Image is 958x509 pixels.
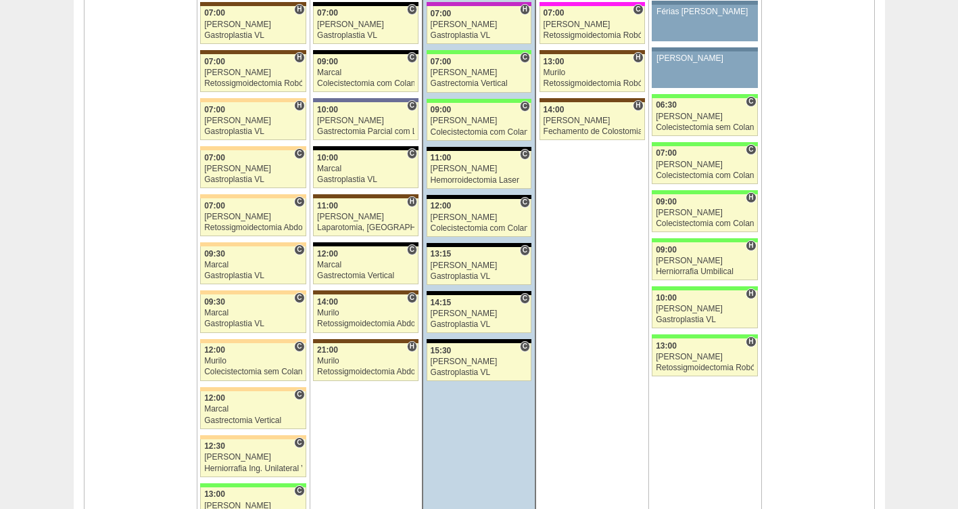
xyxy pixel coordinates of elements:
span: 13:00 [544,57,565,66]
span: Hospital [746,336,756,347]
div: Key: Bartira [200,435,306,439]
span: 07:00 [431,57,452,66]
a: C 15:30 [PERSON_NAME] Gastroplastia VL [427,343,531,381]
span: Hospital [520,4,530,15]
a: H 10:00 [PERSON_NAME] Gastroplastia VL [652,290,757,328]
div: [PERSON_NAME] [656,208,754,217]
span: Hospital [746,240,756,251]
div: Key: Bartira [200,242,306,246]
div: Retossigmoidectomia Robótica [656,363,754,372]
div: [PERSON_NAME] [204,213,302,221]
span: 09:00 [317,57,338,66]
a: C 07:00 [PERSON_NAME] Retossigmoidectomia Robótica [540,6,645,44]
span: Consultório [633,4,643,15]
div: Gastroplastia VL [431,368,528,377]
a: C 09:30 Marcal Gastroplastia VL [200,246,306,284]
span: Consultório [520,245,530,256]
a: H 07:00 [PERSON_NAME] Gastroplastia VL [427,6,531,44]
div: [PERSON_NAME] [656,160,754,169]
div: Colecistectomia com Colangiografia VL [431,224,528,233]
div: [PERSON_NAME] [656,112,754,121]
div: [PERSON_NAME] [204,453,302,462]
span: 10:00 [656,293,677,303]
div: Key: Santa Joana [313,339,418,343]
a: C 12:00 [PERSON_NAME] Colecistectomia com Colangiografia VL [427,199,531,237]
div: Key: Vila Nova Star [313,98,418,102]
div: Retossigmoidectomia Abdominal VL [204,223,302,232]
a: H 07:00 [PERSON_NAME] Gastroplastia VL [200,6,306,44]
span: 14:15 [431,298,452,307]
div: Key: Brasil [652,334,757,338]
span: 14:00 [317,297,338,307]
div: Key: Blanc [427,291,531,295]
div: Key: Blanc [427,147,531,151]
span: 10:00 [317,105,338,114]
div: Key: Santa Joana [313,290,418,294]
span: Consultório [407,52,417,63]
div: Gastroplastia VL [204,31,302,40]
div: [PERSON_NAME] [431,309,528,318]
span: 07:00 [204,105,225,114]
div: Key: Santa Joana [200,50,306,54]
span: 07:00 [317,8,338,18]
div: Key: Santa Joana [200,2,306,6]
a: C 06:30 [PERSON_NAME] Colecistectomia sem Colangiografia VL [652,98,757,136]
a: C 13:15 [PERSON_NAME] Gastroplastia VL [427,247,531,285]
span: Consultório [520,149,530,160]
div: Key: Aviso [652,1,757,5]
div: Key: Bartira [200,146,306,150]
a: C 12:30 [PERSON_NAME] Herniorrafia Ing. Unilateral VL [200,439,306,477]
div: Gastroplastia VL [317,175,414,184]
span: Hospital [407,196,417,207]
div: Key: Pro Matre [540,2,645,6]
span: Consultório [520,293,530,304]
a: C 07:00 [PERSON_NAME] Gastroplastia VL [200,150,306,188]
div: Herniorrafia Ing. Unilateral VL [204,464,302,473]
div: [PERSON_NAME] [317,20,414,29]
div: Colecistectomia com Colangiografia VL [656,171,754,180]
div: Key: Santa Joana [540,98,645,102]
a: C 07:00 [PERSON_NAME] Gastrectomia Vertical [427,54,531,92]
div: Murilo [317,309,414,317]
a: C 14:15 [PERSON_NAME] Gastroplastia VL [427,295,531,333]
span: Consultório [407,244,417,255]
div: Gastroplastia VL [204,127,302,136]
span: 12:00 [431,201,452,211]
a: C 12:00 Marcal Gastrectomia Vertical [313,246,418,284]
div: Retossigmoidectomia Abdominal VL [317,368,414,376]
a: C 12:00 Marcal Gastrectomia Vertical [200,391,306,429]
div: [PERSON_NAME] [656,305,754,313]
div: Key: Brasil [652,142,757,146]
a: C 07:00 [PERSON_NAME] Gastroplastia VL [313,6,418,44]
span: Consultório [407,148,417,159]
div: Murilo [544,68,641,77]
div: Colecistectomia com Colangiografia VL [317,79,414,88]
div: [PERSON_NAME] [204,68,302,77]
div: Key: Blanc [427,243,531,247]
span: 07:00 [204,153,225,162]
span: 10:00 [317,153,338,162]
div: Key: Blanc [313,242,418,246]
span: Hospital [407,341,417,352]
div: Key: Bartira [200,290,306,294]
a: [PERSON_NAME] [652,51,757,88]
div: Key: Brasil [200,483,306,487]
div: Key: Aviso [652,47,757,51]
span: 13:00 [656,341,677,351]
div: [PERSON_NAME] [656,353,754,361]
div: Retossigmoidectomia Robótica [544,79,641,88]
a: H 07:00 [PERSON_NAME] Gastroplastia VL [200,102,306,140]
div: [PERSON_NAME] [656,257,754,265]
div: Key: Bartira [200,194,306,198]
span: 15:30 [431,346,452,355]
div: Key: Brasil [652,286,757,290]
span: 21:00 [317,345,338,355]
a: C 14:00 Murilo Retossigmoidectomia Abdominal VL [313,294,418,332]
div: Colecistectomia com Colangiografia VL [656,219,754,228]
span: 12:00 [204,393,225,403]
div: Laparotomia, [GEOGRAPHIC_DATA], Drenagem, Bridas VL [317,223,414,232]
div: Marcal [317,261,414,269]
a: C 09:00 [PERSON_NAME] Colecistectomia com Colangiografia VL [427,103,531,141]
div: Key: Santa Joana [313,194,418,198]
div: Key: Maria Braido [427,2,531,6]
